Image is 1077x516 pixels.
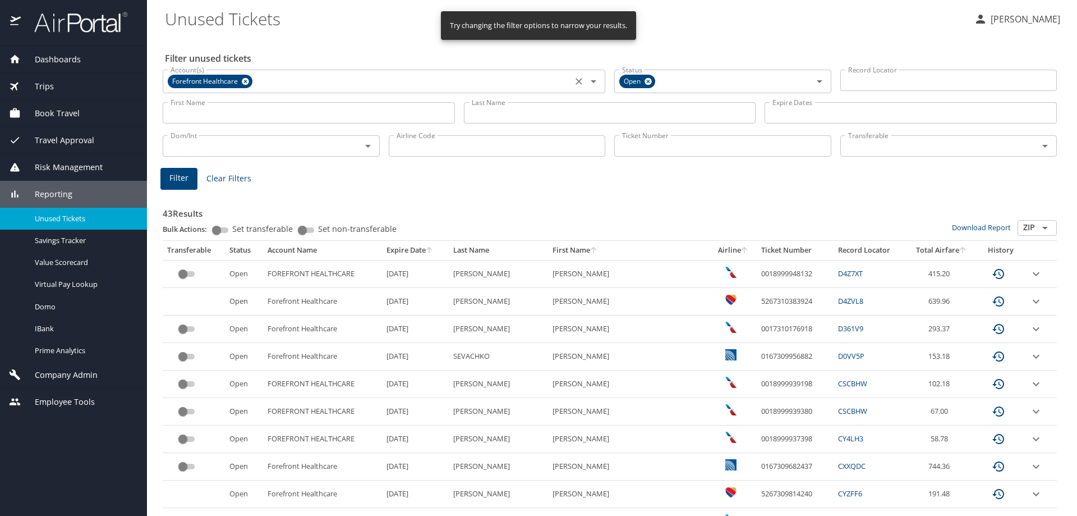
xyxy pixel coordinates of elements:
span: Savings Tracker [35,235,134,246]
td: FOREFRONT HEALTHCARE [263,260,382,287]
th: Airline [710,241,757,260]
a: D361V9 [838,323,863,334]
a: D4ZVL8 [838,296,863,306]
td: 0167309956882 [757,343,833,371]
th: Total Airfare [906,241,977,260]
button: expand row [1029,377,1043,391]
img: United Airlines [725,459,737,471]
td: 639.96 [906,288,977,316]
th: Record Locator [834,241,906,260]
td: 744.36 [906,453,977,481]
td: SEVACHKO [449,343,549,371]
td: [DATE] [382,481,449,508]
span: Forefront Healthcare [168,76,245,88]
button: expand row [1029,350,1043,363]
td: Open [225,288,263,316]
td: [DATE] [382,260,449,287]
td: [PERSON_NAME] [449,316,549,343]
td: [PERSON_NAME] [449,371,549,398]
a: CY4LH3 [838,433,863,444]
h1: Unused Tickets [165,1,965,36]
th: First Name [548,241,710,260]
th: Expire Date [382,241,449,260]
a: D0VV5P [838,351,864,361]
td: [PERSON_NAME] [548,426,710,453]
img: icon-airportal.png [10,11,22,33]
span: Virtual Pay Lookup [35,279,134,290]
button: Open [586,74,601,89]
img: Southwest Airlines [725,487,737,498]
td: [PERSON_NAME] [548,260,710,287]
h2: Filter unused tickets [165,49,1059,67]
td: 67.00 [906,398,977,426]
th: Last Name [449,241,549,260]
th: Account Name [263,241,382,260]
td: 153.18 [906,343,977,371]
td: Open [225,371,263,398]
img: American Airlines [725,322,737,333]
button: Open [812,74,827,89]
button: expand row [1029,295,1043,308]
h3: 43 Results [163,200,1057,220]
td: [DATE] [382,371,449,398]
td: [PERSON_NAME] [449,398,549,426]
button: expand row [1029,267,1043,281]
button: sort [959,247,967,254]
button: expand row [1029,487,1043,501]
div: Open [619,75,655,88]
span: Company Admin [21,369,98,381]
a: CYZFF6 [838,488,862,499]
span: Prime Analytics [35,345,134,356]
button: [PERSON_NAME] [969,9,1065,29]
span: Book Travel [21,107,80,120]
td: 0018999939380 [757,398,833,426]
td: [PERSON_NAME] [548,398,710,426]
div: Transferable [167,245,220,255]
th: History [977,241,1025,260]
div: Try changing the filter options to narrow your results. [450,15,627,36]
span: Set non-transferable [318,225,397,233]
a: CSCBHW [838,406,867,416]
span: Open [619,76,647,88]
p: [PERSON_NAME] [987,12,1060,26]
td: [DATE] [382,453,449,481]
button: expand row [1029,405,1043,418]
td: [PERSON_NAME] [449,453,549,481]
td: 0167309682437 [757,453,833,481]
button: expand row [1029,432,1043,446]
td: Open [225,426,263,453]
span: Travel Approval [21,134,94,147]
td: Open [225,343,263,371]
td: Open [225,481,263,508]
td: Open [225,398,263,426]
button: Clear Filters [202,168,256,189]
td: [DATE] [382,316,449,343]
span: Reporting [21,188,72,200]
div: Forefront Healthcare [168,75,252,88]
td: [DATE] [382,426,449,453]
td: [DATE] [382,288,449,316]
td: 58.78 [906,426,977,453]
td: Forefront Healthcare [263,316,382,343]
td: [PERSON_NAME] [548,316,710,343]
button: sort [741,247,749,254]
span: Domo [35,302,134,312]
img: airportal-logo.png [22,11,127,33]
button: Filter [160,168,197,190]
span: Risk Management [21,161,103,173]
img: American Airlines [725,267,737,278]
th: Ticket Number [757,241,833,260]
td: [PERSON_NAME] [548,481,710,508]
button: Open [1037,138,1053,154]
td: 0018999948132 [757,260,833,287]
td: 415.20 [906,260,977,287]
span: Unused Tickets [35,213,134,224]
td: [PERSON_NAME] [548,343,710,371]
button: Open [360,138,376,154]
a: CSCBHW [838,378,867,389]
td: Forefront Healthcare [263,453,382,481]
span: Clear Filters [206,172,251,186]
td: [PERSON_NAME] [449,288,549,316]
a: Download Report [952,222,1011,232]
span: Set transferable [232,225,293,233]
